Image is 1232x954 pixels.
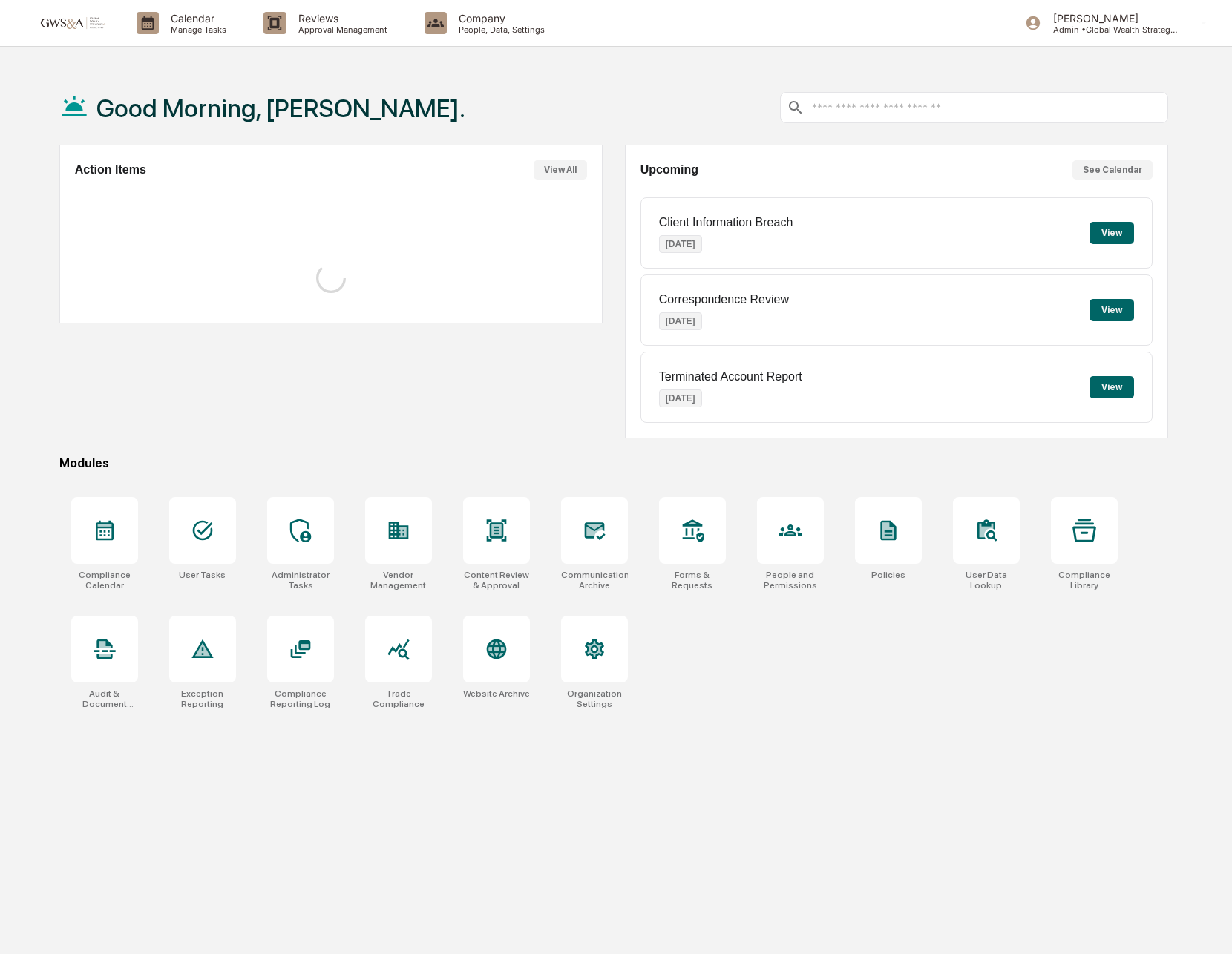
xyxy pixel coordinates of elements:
p: Admin • Global Wealth Strategies Associates [1041,24,1179,35]
div: Compliance Reporting Log [267,688,334,709]
p: [DATE] [659,235,702,253]
div: User Tasks [179,570,226,580]
p: [PERSON_NAME] [1041,12,1179,24]
p: Reviews [286,12,395,24]
div: Administrator Tasks [267,570,334,591]
p: Correspondence Review [659,293,789,306]
div: Content Review & Approval [463,570,530,591]
div: Organization Settings [561,688,628,709]
div: Forms & Requests [659,570,726,591]
button: View All [534,160,587,180]
div: Policies [871,570,905,580]
p: Company [447,12,552,24]
button: View [1090,376,1134,398]
h1: Good Morning, [PERSON_NAME]. [96,93,465,123]
div: User Data Lookup [953,570,1020,591]
p: Manage Tasks [159,24,234,35]
div: Trade Compliance [365,688,432,709]
h2: Upcoming [640,163,698,177]
p: [DATE] [659,312,702,330]
p: Calendar [159,12,234,24]
button: View [1090,299,1134,321]
div: People and Permissions [757,570,824,591]
div: Communications Archive [561,570,628,591]
p: [DATE] [659,389,702,407]
div: Exception Reporting [169,688,236,709]
div: Vendor Management [365,570,432,591]
p: Terminated Account Report [659,370,802,384]
p: Approval Management [286,24,395,35]
div: Compliance Calendar [71,570,138,591]
button: View [1090,222,1134,244]
div: Compliance Library [1051,570,1118,591]
div: Audit & Document Logs [71,688,138,709]
img: logo [36,16,107,30]
p: Client Information Breach [659,216,793,229]
h2: Action Items [75,163,146,177]
p: People, Data, Settings [447,24,552,35]
button: See Calendar [1072,160,1153,180]
div: Website Archive [463,688,530,699]
div: Modules [59,456,1168,470]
